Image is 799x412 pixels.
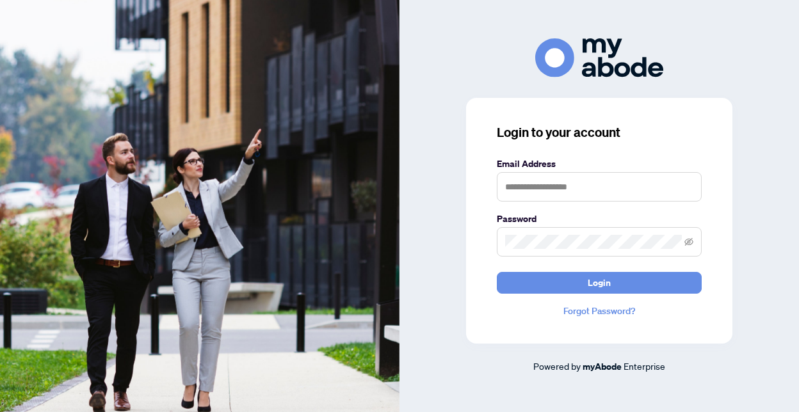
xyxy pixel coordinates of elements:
img: ma-logo [535,38,663,77]
span: Powered by [533,360,581,372]
a: Forgot Password? [497,304,702,318]
span: eye-invisible [684,237,693,246]
span: Enterprise [624,360,665,372]
h3: Login to your account [497,123,702,141]
label: Email Address [497,157,702,171]
span: Login [588,273,611,293]
button: Login [497,272,702,294]
a: myAbode [583,360,622,374]
label: Password [497,212,702,226]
